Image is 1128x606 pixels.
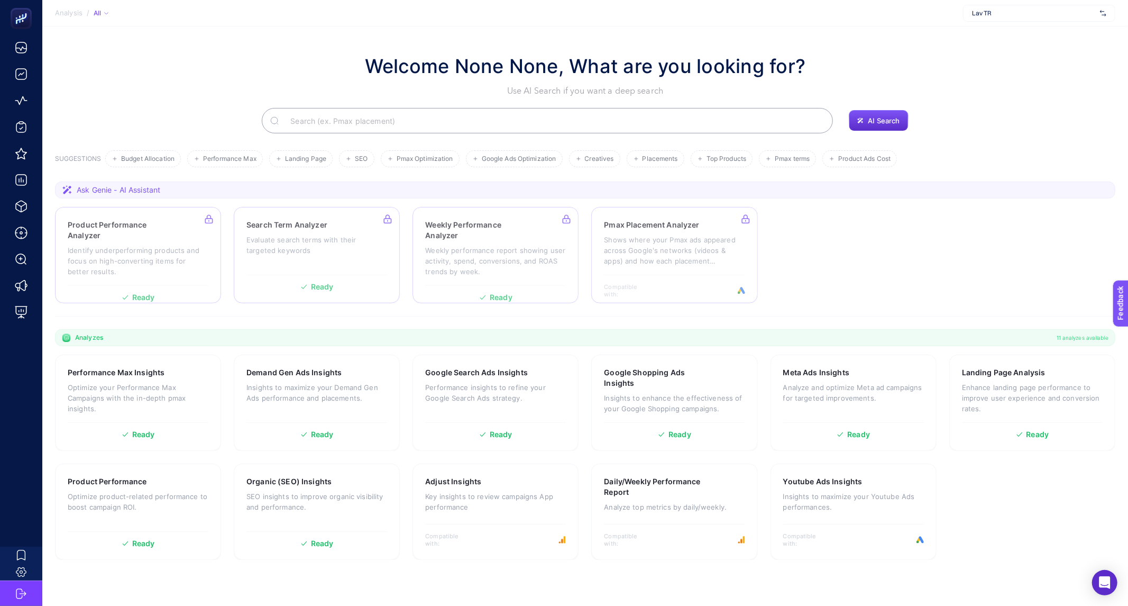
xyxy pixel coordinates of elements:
[246,367,342,378] h3: Demand Gen Ads Insights
[55,464,221,560] a: Product PerformanceOptimize product-related performance to boost campaign ROI.Ready
[121,155,175,163] span: Budget Allocation
[246,491,387,512] p: SEO insights to improve organic visibility and performance.
[412,464,579,560] a: Adjust InsightsKey insights to review campaigns App performanceCompatible with:
[412,355,579,451] a: Google Search Ads InsightsPerformance insights to refine your Google Search Ads strategy.Ready
[771,355,937,451] a: Meta Ads InsightsAnalyze and optimize Meta ad campaigns for targeted improvements.Ready
[962,367,1046,378] h3: Landing Page Analysis
[68,491,208,512] p: Optimize product-related performance to boost campaign ROI.
[707,155,746,163] span: Top Products
[397,155,453,163] span: Pmax Optimization
[282,106,824,135] input: Search
[490,431,512,438] span: Ready
[771,464,937,560] a: Youtube Ads InsightsInsights to maximize your Youtube Ads performances.Compatible with:
[68,382,208,414] p: Optimize your Performance Max Campaigns with the in-depth pmax insights.
[591,207,757,303] a: Pmax Placement AnalyzerShows where your Pmax ads appeared across Google's networks (videos & apps...
[604,393,745,414] p: Insights to enhance the effectiveness of your Google Shopping campaigns.
[838,155,891,163] span: Product Ads Cost
[591,355,757,451] a: Google Shopping Ads InsightsInsights to enhance the effectiveness of your Google Shopping campaig...
[591,464,757,560] a: Daily/Weekly Performance ReportAnalyze top metrics by daily/weekly.Compatible with:
[949,355,1115,451] a: Landing Page AnalysisEnhance landing page performance to improve user experience and conversion r...
[783,382,924,403] p: Analyze and optimize Meta ad campaigns for targeted improvements.
[94,9,108,17] div: All
[55,155,101,167] h3: SUGGESTIONS
[203,155,256,163] span: Performance Max
[585,155,614,163] span: Creatives
[365,85,806,97] p: Use AI Search if you want a deep search
[1100,8,1106,19] img: svg%3e
[604,367,711,388] h3: Google Shopping Ads Insights
[6,3,40,12] span: Feedback
[849,110,908,131] button: AI Search
[425,382,566,403] p: Performance insights to refine your Google Search Ads strategy.
[311,540,334,547] span: Ready
[783,491,924,512] p: Insights to maximize your Youtube Ads performances.
[234,207,400,303] a: Search Term AnalyzerEvaluate search terms with their targeted keywordsReady
[77,185,160,195] span: Ask Genie - AI Assistant
[365,52,806,80] h1: Welcome None None, What are you looking for?
[668,431,691,438] span: Ready
[355,155,368,163] span: SEO
[1057,333,1108,342] span: 11 analyzes available
[285,155,326,163] span: Landing Page
[412,207,579,303] a: Weekly Performance AnalyzerWeekly performance report showing user activity, spend, conversions, a...
[75,333,103,342] span: Analyzes
[55,207,221,303] a: Product Performance AnalyzerIdentify underperforming products and focus on high-converting items ...
[55,9,82,17] span: Analysis
[87,8,89,17] span: /
[775,155,810,163] span: Pmax terms
[234,464,400,560] a: Organic (SEO) InsightsSEO insights to improve organic visibility and performance.Ready
[962,382,1103,414] p: Enhance landing page performance to improve user experience and conversion rates.
[972,9,1096,17] span: Lav TR
[68,476,147,487] h3: Product Performance
[868,116,900,125] span: AI Search
[425,532,473,547] span: Compatible with:
[783,532,831,547] span: Compatible with:
[234,355,400,451] a: Demand Gen Ads InsightsInsights to maximize your Demand Gen Ads performance and placements.Ready
[425,491,566,512] p: Key insights to review campaigns App performance
[55,355,221,451] a: Performance Max InsightsOptimize your Performance Max Campaigns with the in-depth pmax insights.R...
[604,502,745,512] p: Analyze top metrics by daily/weekly.
[425,367,528,378] h3: Google Search Ads Insights
[132,431,155,438] span: Ready
[783,367,849,378] h3: Meta Ads Insights
[643,155,678,163] span: Placements
[68,367,164,378] h3: Performance Max Insights
[783,476,863,487] h3: Youtube Ads Insights
[132,540,155,547] span: Ready
[311,431,334,438] span: Ready
[425,476,481,487] h3: Adjust Insights
[482,155,556,163] span: Google Ads Optimization
[604,532,652,547] span: Compatible with:
[246,476,332,487] h3: Organic (SEO) Insights
[847,431,870,438] span: Ready
[1026,431,1049,438] span: Ready
[246,382,387,403] p: Insights to maximize your Demand Gen Ads performance and placements.
[1092,570,1117,595] div: Open Intercom Messenger
[604,476,712,498] h3: Daily/Weekly Performance Report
